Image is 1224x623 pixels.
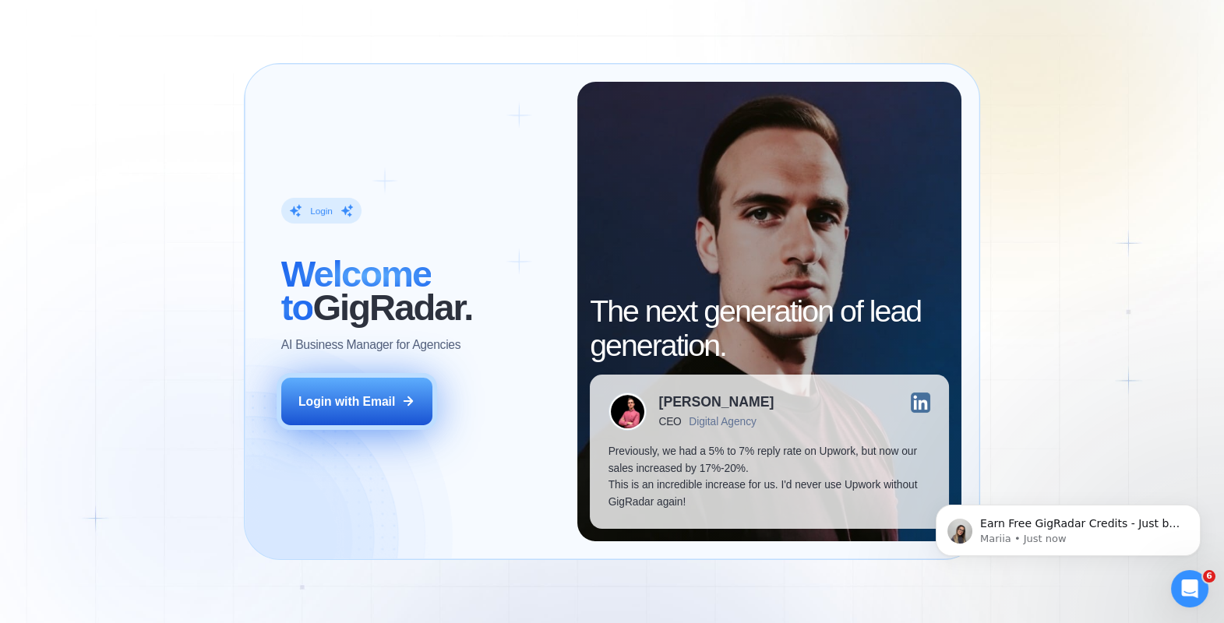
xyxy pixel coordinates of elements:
[1203,570,1215,583] span: 6
[281,253,431,328] span: Welcome to
[310,205,333,217] div: Login
[912,472,1224,581] iframe: Intercom notifications message
[281,257,559,324] h2: ‍ GigRadar.
[590,294,949,361] h2: The next generation of lead generation.
[298,393,395,410] div: Login with Email
[281,336,461,354] p: AI Business Manager for Agencies
[1171,570,1208,607] iframe: Intercom live chat
[658,396,774,410] div: [PERSON_NAME]
[689,416,757,428] div: Digital Agency
[608,443,931,510] p: Previously, we had a 5% to 7% reply rate on Upwork, but now our sales increased by 17%-20%. This ...
[281,378,432,425] button: Login with Email
[658,416,681,428] div: CEO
